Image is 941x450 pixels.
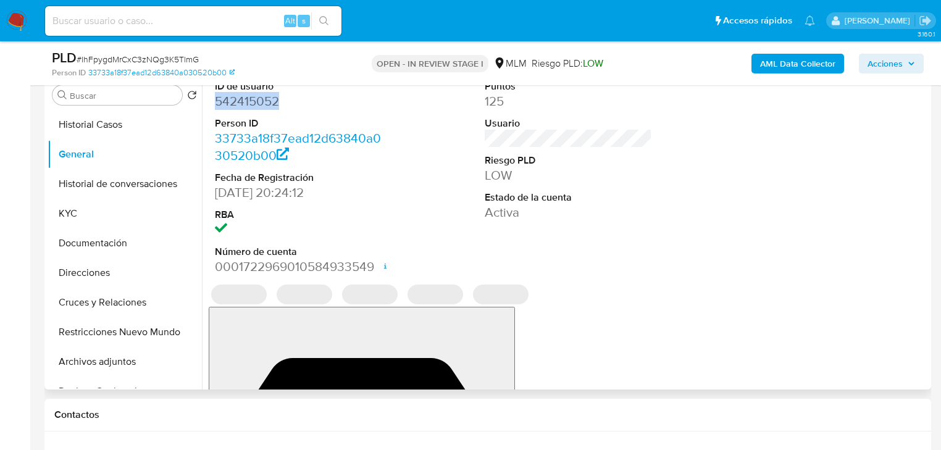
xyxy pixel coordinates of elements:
button: Historial Casos [48,110,202,140]
span: Alt [285,15,295,27]
button: search-icon [311,12,337,30]
span: Accesos rápidos [723,14,792,27]
span: s [302,15,306,27]
button: General [48,140,202,169]
button: Historial de conversaciones [48,169,202,199]
button: Cruces y Relaciones [48,288,202,317]
a: Notificaciones [805,15,815,26]
p: OPEN - IN REVIEW STAGE I [372,55,488,72]
button: Acciones [859,54,924,73]
button: AML Data Collector [751,54,844,73]
b: Person ID [52,67,86,78]
a: 33733a18f37ead12d63840a030520b00 [88,67,235,78]
dt: RBA [215,208,382,222]
dd: LOW [485,167,652,184]
dd: [DATE] 20:24:12 [215,184,382,201]
dd: 542415052 [215,93,382,110]
span: Riesgo PLD: [532,57,603,70]
button: Restricciones Nuevo Mundo [48,317,202,347]
input: Buscar usuario o caso... [45,13,341,29]
dt: Puntos [485,80,652,93]
span: LOW [583,56,603,70]
button: Archivos adjuntos [48,347,202,377]
span: 3.160.1 [918,29,935,39]
dt: Usuario [485,117,652,130]
button: Documentación [48,228,202,258]
button: Direcciones [48,258,202,288]
span: # lhFpygdMrCxC3zNQg3K5TlmG [77,53,199,65]
button: KYC [48,199,202,228]
div: MLM [493,57,527,70]
span: ‌ [211,285,267,304]
span: Acciones [868,54,903,73]
button: Devices Geolocation [48,377,202,406]
h1: Contactos [54,409,921,421]
dd: 0001722969010584933549 [215,258,382,275]
dt: Person ID [215,117,382,130]
span: ‌ [342,285,398,304]
a: 33733a18f37ead12d63840a030520b00 [215,129,381,164]
input: Buscar [70,90,177,101]
span: ‌ [277,285,332,304]
p: erika.juarez@mercadolibre.com.mx [845,15,914,27]
b: PLD [52,48,77,67]
dt: ID de usuario [215,80,382,93]
dt: Fecha de Registración [215,171,382,185]
span: ‌ [408,285,463,304]
dd: Activa [485,204,652,221]
dd: 125 [485,93,652,110]
a: Salir [919,14,932,27]
b: AML Data Collector [760,54,835,73]
dt: Estado de la cuenta [485,191,652,204]
button: Volver al orden por defecto [187,90,197,104]
dt: Riesgo PLD [485,154,652,167]
dt: Número de cuenta [215,245,382,259]
button: Buscar [57,90,67,100]
span: ‌ [473,285,529,304]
